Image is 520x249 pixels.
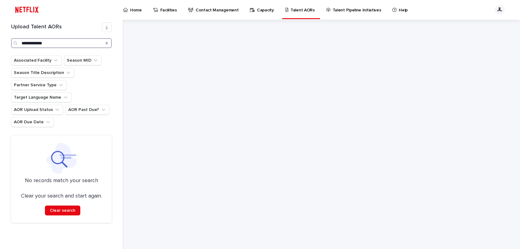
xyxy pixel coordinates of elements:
[64,55,102,65] button: Season MID
[11,92,71,102] button: Target Language Name
[45,206,80,215] button: Clear search
[21,193,102,200] p: Clear your search and start again.
[11,105,63,115] button: AOR Upload Status
[495,5,505,15] div: JL
[50,208,75,213] span: Clear search
[11,68,74,78] button: Season Title Description
[11,80,67,90] button: Partner Service Type
[11,117,54,127] button: AOR Due Date
[12,4,42,16] img: ifQbXi3ZQGMSEF7WDB7W
[18,178,104,184] p: No records match your search
[11,38,112,48] input: Search
[66,105,109,115] button: AOR Past Due?
[11,24,102,31] h1: Upload Talent AORs
[11,55,62,65] button: Associated Facility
